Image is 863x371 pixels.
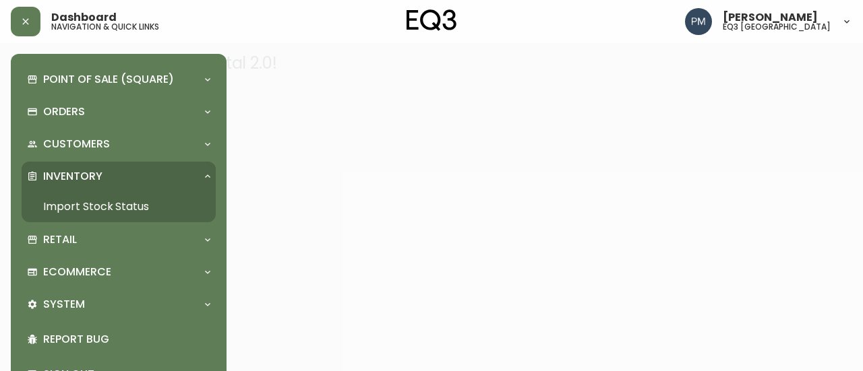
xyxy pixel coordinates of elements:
span: [PERSON_NAME] [723,12,818,23]
div: Retail [22,225,216,255]
div: System [22,290,216,319]
span: Dashboard [51,12,117,23]
p: System [43,297,85,312]
h5: eq3 [GEOGRAPHIC_DATA] [723,23,831,31]
img: logo [407,9,456,31]
p: Customers [43,137,110,151]
p: Point of Sale (Square) [43,72,174,87]
div: Orders [22,97,216,127]
p: Inventory [43,169,102,184]
img: 0a7c5790205149dfd4c0ba0a3a48f705 [685,8,712,35]
a: Import Stock Status [22,191,216,222]
p: Retail [43,232,77,247]
p: Ecommerce [43,265,111,279]
div: Point of Sale (Square) [22,65,216,94]
h5: navigation & quick links [51,23,159,31]
p: Orders [43,104,85,119]
div: Inventory [22,162,216,191]
div: Customers [22,129,216,159]
p: Report Bug [43,332,210,347]
div: Ecommerce [22,257,216,287]
div: Report Bug [22,322,216,357]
